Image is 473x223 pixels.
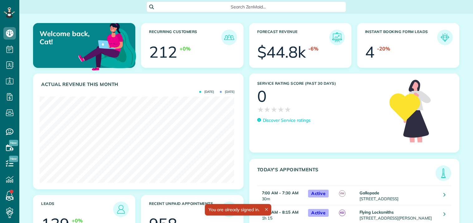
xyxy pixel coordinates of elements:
[257,30,329,45] h3: Forecast Revenue
[339,190,345,197] span: VM
[257,167,436,181] h3: Today's Appointments
[257,88,267,104] div: 0
[257,81,384,86] h3: Service Rating score (past 30 days)
[77,16,138,76] img: dashboard_welcome-42a62b7d889689a78055ac9021e634bf52bae3f8056760290aed330b23ab8690.png
[339,210,345,216] span: KD
[358,186,439,205] td: [STREET_ADDRESS]
[263,117,311,124] p: Discover Service ratings
[115,203,127,216] img: icon_leads-1bed01f49abd5b7fead27621c3d59655bb73ed531f8eeb49469d10e621d6b896.png
[257,186,305,205] td: 30m
[360,210,394,215] strong: Flying Locksmiths
[205,204,271,216] div: You are already signed in.
[284,104,291,115] span: ★
[41,202,113,217] h3: Leads
[9,156,18,162] span: New
[220,90,234,93] span: [DATE]
[180,45,191,52] div: +0%
[308,45,318,52] div: -6%
[257,44,306,60] div: $44.8k
[223,31,235,44] img: icon_recurring_customers-cf858462ba22bcd05b5a5880d41d6543d210077de5bb9ebc9590e49fd87d84ed.png
[41,82,237,87] h3: Actual Revenue this month
[271,104,278,115] span: ★
[149,44,177,60] div: 212
[40,30,102,46] p: Welcome back, Cat!
[365,30,437,45] h3: Instant Booking Form Leads
[439,31,451,44] img: icon_form_leads-04211a6a04a5b2264e4ee56bc0799ec3eb69b7e499cbb523a139df1d13a81ae0.png
[149,202,221,217] h3: Recent unpaid appointments
[308,209,329,217] span: Active
[262,190,298,195] strong: 7:00 AM - 7:30 AM
[264,104,271,115] span: ★
[9,140,18,146] span: New
[257,117,311,124] a: Discover Service ratings
[149,30,221,45] h3: Recurring Customers
[257,104,264,115] span: ★
[365,44,374,60] div: 4
[223,203,235,216] img: icon_unpaid_appointments-47b8ce3997adf2238b356f14209ab4cced10bd1f174958f3ca8f1d0dd7fffeee.png
[308,190,329,197] span: Active
[331,31,343,44] img: icon_forecast_revenue-8c13a41c7ed35a8dcfafea3cbb826a0462acb37728057bba2d056411b612bbbe.png
[360,190,379,195] strong: Gallopade
[262,210,298,215] strong: 7:00 AM - 8:15 AM
[377,45,390,52] div: -20%
[199,90,214,93] span: [DATE]
[437,167,450,179] img: icon_todays_appointments-901f7ab196bb0bea1936b74009e4eb5ffbc2d2711fa7634e0d609ed5ef32b18b.png
[278,104,284,115] span: ★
